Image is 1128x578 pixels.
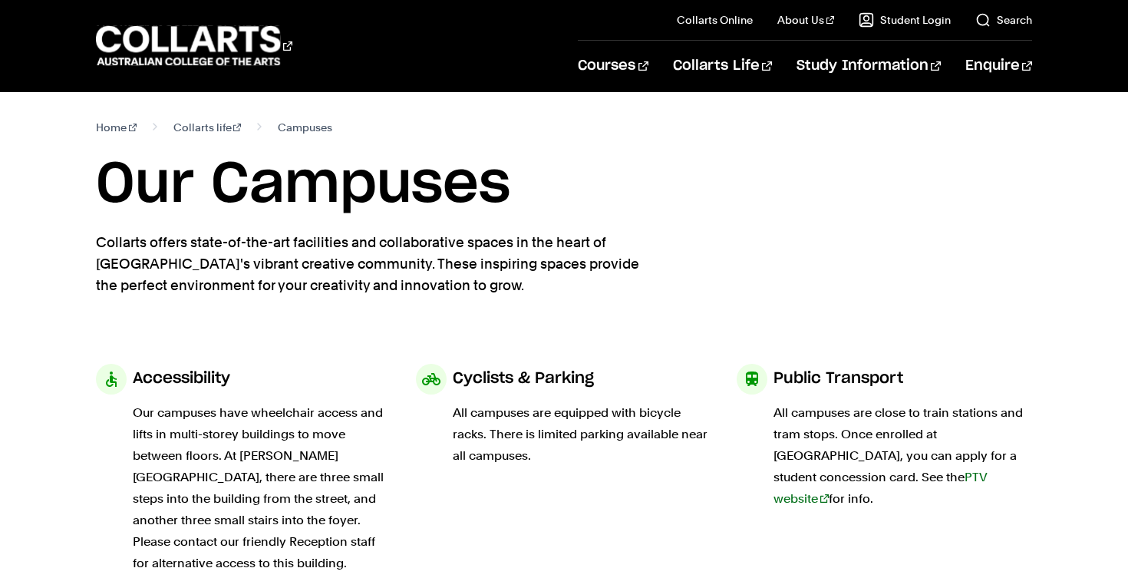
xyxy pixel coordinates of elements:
[96,24,292,68] div: Go to homepage
[96,117,137,138] a: Home
[453,402,711,467] p: All campuses are equipped with bicycle racks. There is limited parking available near all campuses.
[578,41,648,91] a: Courses
[278,117,332,138] span: Campuses
[859,12,951,28] a: Student Login
[133,402,391,574] p: Our campuses have wheelchair access and lifts in multi-storey buildings to move between floors. A...
[773,470,987,506] a: PTV website
[133,364,230,393] h3: Accessibility
[453,364,594,393] h3: Cyclists & Parking
[677,12,753,28] a: Collarts Online
[773,402,1032,510] p: All campuses are close to train stations and tram stops. Once enrolled at [GEOGRAPHIC_DATA], you ...
[96,232,656,296] p: Collarts offers state-of-the-art facilities and collaborative spaces in the heart of [GEOGRAPHIC_...
[975,12,1032,28] a: Search
[797,41,941,91] a: Study Information
[773,364,903,393] h3: Public Transport
[777,12,834,28] a: About Us
[965,41,1032,91] a: Enquire
[96,150,1032,220] h1: Our Campuses
[673,41,772,91] a: Collarts Life
[173,117,242,138] a: Collarts life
